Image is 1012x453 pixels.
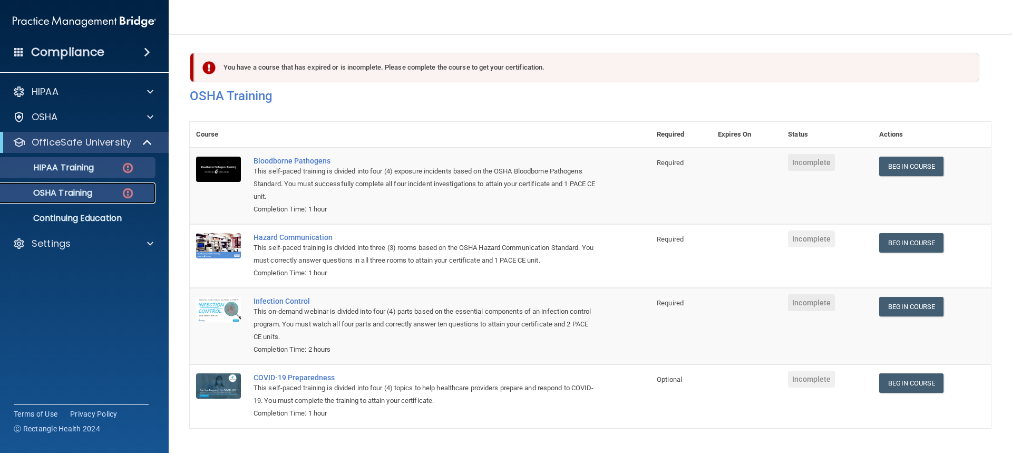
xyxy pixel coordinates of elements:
a: Begin Course [879,157,943,176]
th: Course [190,122,247,148]
a: Terms of Use [14,409,57,419]
a: Begin Course [879,373,943,393]
th: Actions [873,122,991,148]
p: OSHA [32,111,58,123]
a: OfficeSafe University [13,136,153,149]
a: Settings [13,237,153,250]
p: Settings [32,237,71,250]
img: PMB logo [13,11,156,32]
span: Ⓒ Rectangle Health 2024 [14,423,100,434]
span: Incomplete [788,154,835,171]
span: Required [657,159,684,167]
th: Required [650,122,712,148]
iframe: Drift Widget Chat Controller [830,378,999,420]
span: Required [657,235,684,243]
a: Begin Course [879,297,943,316]
th: Expires On [712,122,782,148]
img: danger-circle.6113f641.png [121,161,134,175]
div: This self-paced training is divided into three (3) rooms based on the OSHA Hazard Communication S... [254,242,598,267]
th: Status [782,122,873,148]
span: Incomplete [788,371,835,388]
span: Optional [657,375,682,383]
span: Incomplete [788,230,835,247]
h4: Compliance [31,45,104,60]
div: This on-demand webinar is divided into four (4) parts based on the essential components of an inf... [254,305,598,343]
img: exclamation-circle-solid-danger.72ef9ffc.png [202,61,216,74]
p: HIPAA Training [7,162,94,173]
div: Completion Time: 1 hour [254,407,598,420]
a: OSHA [13,111,153,123]
p: OSHA Training [7,188,92,198]
p: HIPAA [32,85,59,98]
div: This self-paced training is divided into four (4) topics to help healthcare providers prepare and... [254,382,598,407]
span: Incomplete [788,294,835,311]
h4: OSHA Training [190,89,991,103]
a: Begin Course [879,233,943,253]
a: Infection Control [254,297,598,305]
img: danger-circle.6113f641.png [121,187,134,200]
p: OfficeSafe University [32,136,131,149]
div: This self-paced training is divided into four (4) exposure incidents based on the OSHA Bloodborne... [254,165,598,203]
div: Completion Time: 2 hours [254,343,598,356]
div: Completion Time: 1 hour [254,203,598,216]
span: Required [657,299,684,307]
a: COVID-19 Preparedness [254,373,598,382]
a: Privacy Policy [70,409,118,419]
a: Bloodborne Pathogens [254,157,598,165]
a: HIPAA [13,85,153,98]
div: You have a course that has expired or is incomplete. Please complete the course to get your certi... [194,53,979,82]
p: Continuing Education [7,213,151,224]
a: Hazard Communication [254,233,598,242]
div: Completion Time: 1 hour [254,267,598,279]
